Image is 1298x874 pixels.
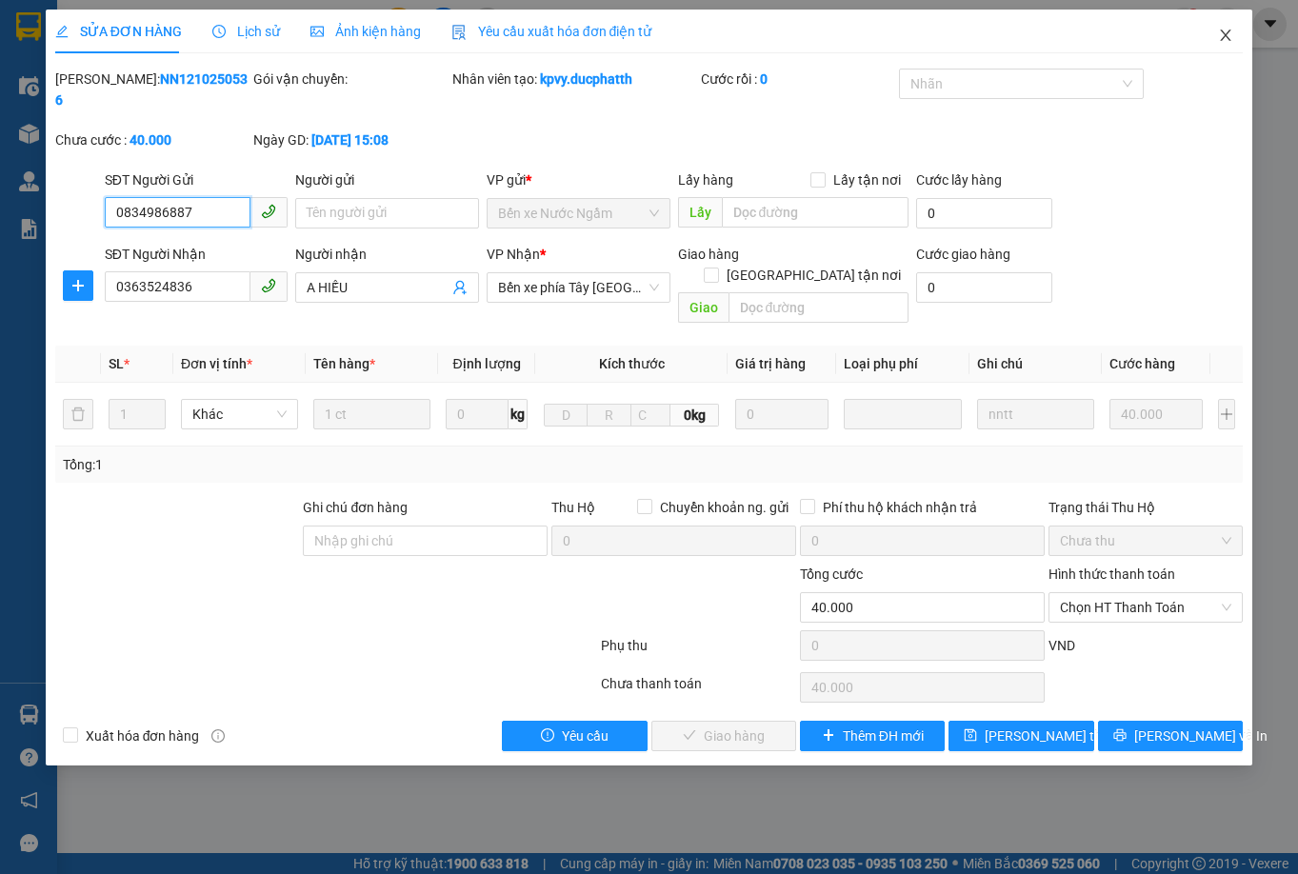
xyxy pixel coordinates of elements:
span: Khác [192,400,287,428]
span: Bến xe phía Tây Thanh Hóa [498,273,659,302]
input: Ghi Chú [977,399,1094,429]
input: C [630,404,670,427]
span: picture [310,25,324,38]
input: Dọc đường [722,197,909,228]
span: [GEOGRAPHIC_DATA] tận nơi [719,265,909,286]
input: 0 [1109,399,1203,429]
div: Chưa cước : [55,129,250,150]
div: Ngày GD: [253,129,449,150]
span: Chọn HT Thanh Toán [1060,593,1232,622]
div: SĐT Người Gửi [105,169,289,190]
span: phone [261,278,276,293]
img: icon [451,25,467,40]
div: Phụ thu [599,635,798,668]
input: Ghi chú đơn hàng [303,526,548,556]
span: Lấy hàng [678,172,733,188]
th: Loại phụ phí [836,346,969,383]
button: delete [63,399,93,429]
span: close [1218,28,1233,43]
span: VND [1048,638,1075,653]
span: 0kg [670,404,719,427]
b: [DATE] 15:08 [311,132,389,148]
span: Tổng cước [800,566,863,582]
button: checkGiao hàng [651,721,796,751]
b: 40.000 [130,132,171,148]
span: kg [509,399,528,429]
span: [PERSON_NAME] thay đổi [985,725,1137,746]
span: Giao hàng [678,247,739,262]
span: [PERSON_NAME] và In [1134,725,1268,746]
span: Thu Hộ [551,500,595,515]
span: Đơn vị tính [181,356,252,371]
button: printer[PERSON_NAME] và In [1098,721,1243,751]
span: printer [1113,728,1127,744]
span: Phí thu hộ khách nhận trả [815,497,985,518]
div: VP gửi [487,169,670,190]
button: plus [63,270,93,301]
span: Tên hàng [313,356,375,371]
button: plus [1218,399,1235,429]
span: Cước hàng [1109,356,1175,371]
span: user-add [452,280,468,295]
input: Dọc đường [729,292,909,323]
span: Chuyển khoản ng. gửi [652,497,796,518]
input: Cước lấy hàng [916,198,1051,228]
label: Ghi chú đơn hàng [303,500,408,515]
input: R [587,404,631,427]
label: Hình thức thanh toán [1048,566,1175,582]
span: Thêm ĐH mới [843,725,924,746]
span: edit [55,25,69,38]
button: Close [1199,10,1252,63]
div: Người gửi [295,169,479,190]
div: Trạng thái Thu Hộ [1048,497,1244,518]
div: [PERSON_NAME]: [55,69,250,110]
div: Cước rồi : [701,69,896,89]
div: Người nhận [295,244,479,265]
span: Yêu cầu [562,725,609,746]
input: VD: Bàn, Ghế [313,399,430,429]
span: Lấy [678,197,722,228]
span: info-circle [211,729,225,743]
b: kpvy.ducphatth [540,71,632,87]
span: clock-circle [212,25,226,38]
div: SĐT Người Nhận [105,244,289,265]
input: Cước giao hàng [916,272,1051,303]
th: Ghi chú [969,346,1102,383]
input: D [544,404,589,427]
span: Lịch sử [212,24,280,39]
span: Xuất hóa đơn hàng [78,725,208,746]
span: VP Nhận [487,247,540,262]
div: Tổng: 1 [63,454,503,475]
div: Chưa thanh toán [599,673,798,706]
button: plusThêm ĐH mới [800,721,945,751]
button: exclamation-circleYêu cầu [502,721,647,751]
span: plus [64,278,92,293]
span: exclamation-circle [541,728,554,744]
b: 0 [760,71,768,87]
span: Chưa thu [1060,526,1232,555]
label: Cước lấy hàng [916,172,1002,188]
div: Gói vận chuyển: [253,69,449,89]
span: Bến xe Nước Ngầm [498,199,659,228]
span: SỬA ĐƠN HÀNG [55,24,182,39]
span: Kích thước [599,356,665,371]
span: Lấy tận nơi [826,169,909,190]
span: Yêu cầu xuất hóa đơn điện tử [451,24,652,39]
button: save[PERSON_NAME] thay đổi [949,721,1093,751]
input: 0 [735,399,829,429]
span: plus [822,728,835,744]
span: Giao [678,292,729,323]
label: Cước giao hàng [916,247,1010,262]
span: Ảnh kiện hàng [310,24,421,39]
span: save [964,728,977,744]
div: Nhân viên tạo: [452,69,697,89]
span: Định lượng [453,356,521,371]
span: Giá trị hàng [735,356,806,371]
span: SL [109,356,124,371]
span: phone [261,204,276,219]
